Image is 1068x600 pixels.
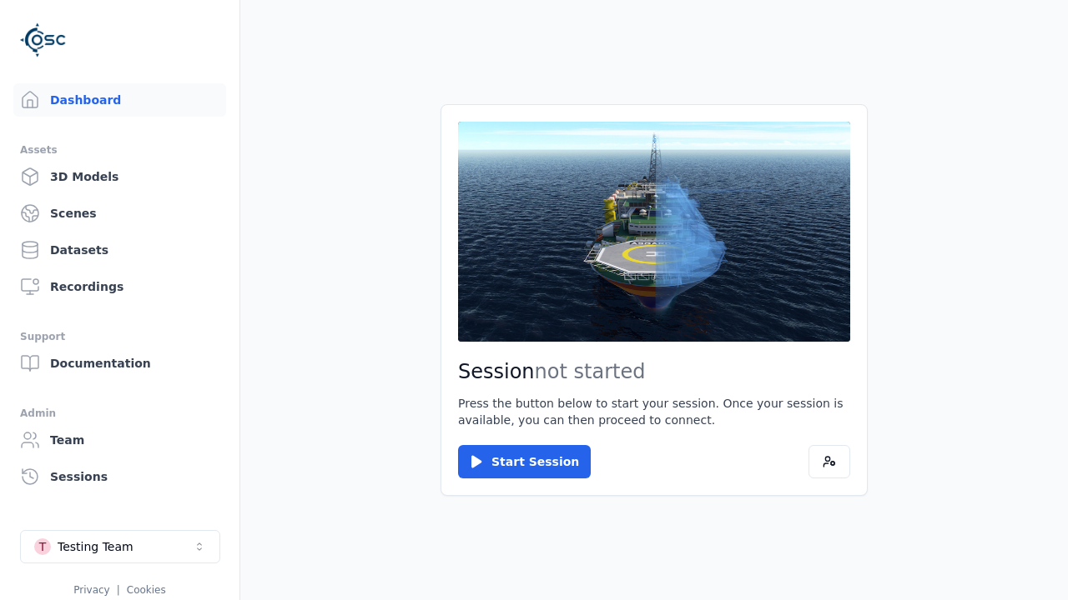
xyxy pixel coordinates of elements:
h2: Session [458,358,850,385]
a: Documentation [13,347,226,380]
p: Press the button below to start your session. Once your session is available, you can then procee... [458,395,850,428]
div: Support [20,327,219,347]
span: not started [535,360,646,383]
div: T [34,538,51,555]
a: 3D Models [13,160,226,193]
div: Testing Team [58,538,133,555]
a: Dashboard [13,83,226,117]
div: Admin [20,403,219,423]
a: Privacy [73,584,109,596]
a: Team [13,423,226,457]
a: Recordings [13,270,226,303]
a: Datasets [13,233,226,267]
div: Assets [20,140,219,160]
button: Select a workspace [20,530,220,563]
a: Scenes [13,197,226,230]
a: Sessions [13,460,226,493]
button: Start Session [458,445,591,478]
img: Logo [20,17,67,63]
a: Cookies [127,584,166,596]
span: | [117,584,120,596]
